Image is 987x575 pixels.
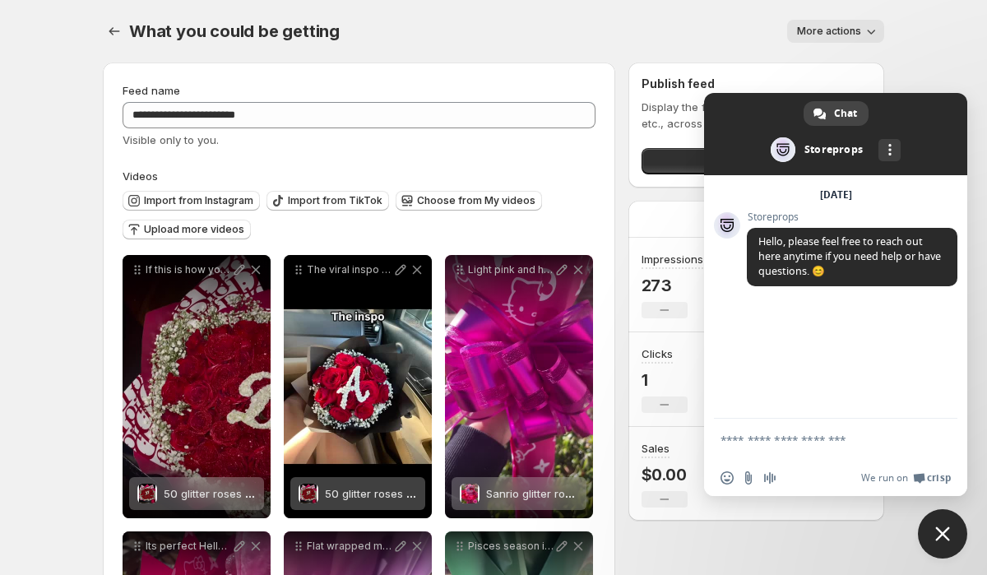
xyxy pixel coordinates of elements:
[103,20,126,43] button: Settings
[288,194,382,207] span: Import from TikTok
[129,21,340,41] span: What you could be getting
[834,101,857,126] span: Chat
[820,190,852,200] div: [DATE]
[878,139,901,161] div: More channels
[146,263,231,276] p: If this is how you feel about her she deserves some glitter roses Have you ordered hers yet Messa...
[721,471,734,485] span: Insert an emoji
[797,25,861,38] span: More actions
[918,509,967,559] div: Close chat
[642,251,703,267] h3: Impressions
[804,101,869,126] div: Chat
[144,194,253,207] span: Import from Instagram
[164,487,382,500] span: 50 glitter roses with custom baby's breath
[266,191,389,211] button: Import from TikTok
[787,20,884,43] button: More actions
[144,223,244,236] span: Upload more videos
[284,255,432,518] div: The viral inspo pics vs the bouquet Message ahmasfloras for custom bouquets for any occasion50 gl...
[123,133,219,146] span: Visible only to you.
[642,370,688,390] p: 1
[123,255,271,518] div: If this is how you feel about her she deserves some glitter roses Have you ordered hers yet Messa...
[146,540,231,553] p: Its perfect Hello Kitty LV paper is available Feel free to request any wrap when ordering for no ...
[325,487,544,500] span: 50 glitter roses with custom baby's breath
[758,234,941,278] span: Hello, please feel free to reach out here anytime if you need help or have questions. 😊
[123,169,158,183] span: Videos
[468,540,554,553] p: Pisces season is officially here Now is the perfect time to pre order your birthday arrangements ...
[721,433,915,447] textarea: Compose your message...
[123,191,260,211] button: Import from Instagram
[742,471,755,485] span: Send a file
[307,540,392,553] p: Flat wrapped money bouquet with glitter roses and babys breath Do you like purple Message ahmasfl...
[642,99,871,132] p: Display the feed as a carousel, spotlight, etc., across your store.
[468,263,554,276] p: Light pink and hot pink glitter roses with glitter heart sticks and a Hello Kitty Carebear Messag...
[417,194,535,207] span: Choose from My videos
[642,276,703,295] p: 273
[486,487,711,500] span: Sanrio glitter rose bouquet with heart sticks
[861,471,908,485] span: We run on
[763,471,776,485] span: Audio message
[445,255,593,518] div: Light pink and hot pink glitter roses with glitter heart sticks and a Hello Kitty Carebear Messag...
[642,465,688,485] p: $0.00
[642,148,871,174] button: Publish
[642,345,673,362] h3: Clicks
[747,211,957,223] span: Storeprops
[861,471,951,485] a: We run onCrisp
[123,220,251,239] button: Upload more videos
[927,471,951,485] span: Crisp
[642,440,670,457] h3: Sales
[642,76,871,92] h2: Publish feed
[123,84,180,97] span: Feed name
[396,191,542,211] button: Choose from My videos
[307,263,392,276] p: The viral inspo pics vs the bouquet Message ahmasfloras for custom bouquets for any occasion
